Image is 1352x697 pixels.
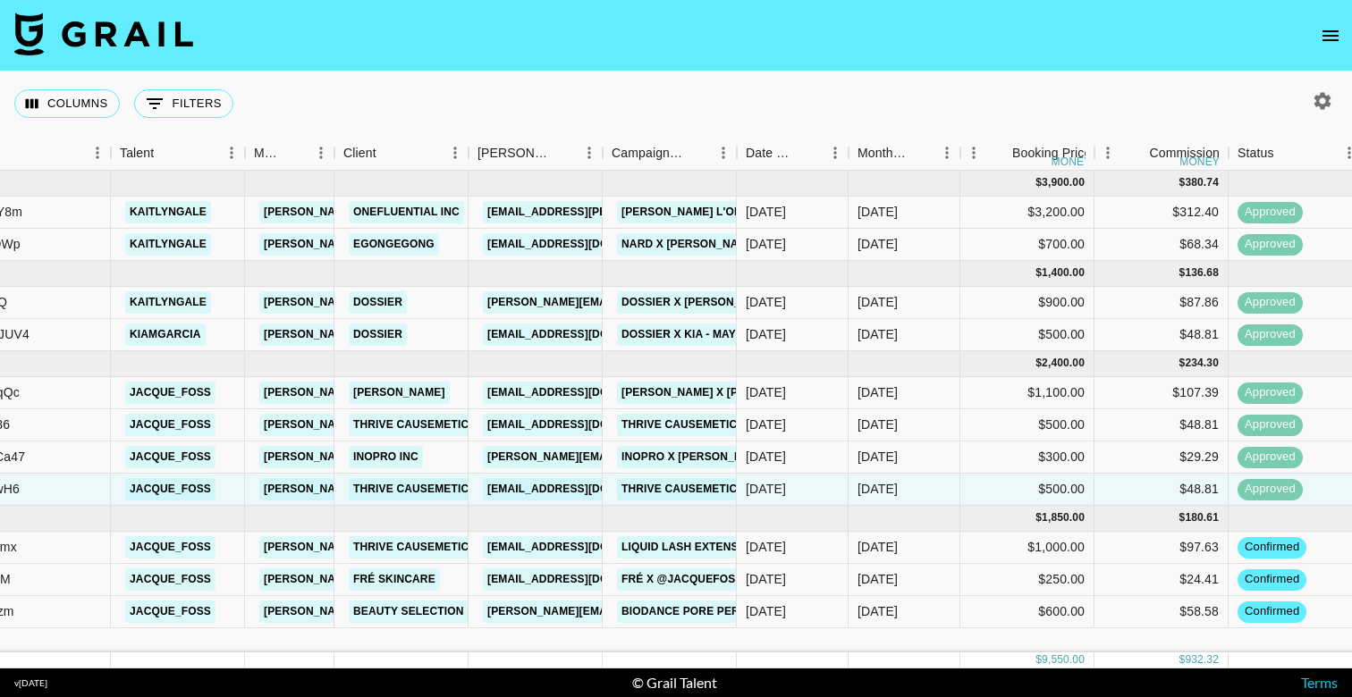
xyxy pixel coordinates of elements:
a: [PERSON_NAME][EMAIL_ADDRESS][DOMAIN_NAME] [483,600,774,623]
a: [EMAIL_ADDRESS][PERSON_NAME][DOMAIN_NAME] [483,201,774,223]
a: [PERSON_NAME] x [PERSON_NAME] [617,382,823,404]
div: Jun '25 [858,293,898,311]
div: 180.61 [1185,510,1219,525]
div: Campaign (Type) [612,136,685,171]
div: Month Due [849,136,960,171]
a: Thrive Causemetics [349,478,480,500]
a: NARD x [PERSON_NAME] [617,233,763,256]
div: 234.30 [1185,356,1219,371]
div: $107.39 [1094,377,1229,409]
button: Sort [908,140,934,165]
span: confirmed [1238,571,1306,588]
span: approved [1238,416,1303,433]
div: $ [1035,175,1042,190]
div: $ [1179,510,1186,525]
div: $600.00 [960,596,1094,628]
div: Date Created [737,136,849,171]
div: $ [1035,652,1042,668]
button: Sort [987,140,1012,165]
a: jacque_foss [125,382,215,404]
button: Menu [576,139,603,166]
div: Manager [245,136,334,171]
span: approved [1238,449,1303,466]
div: Jul '25 [858,448,898,466]
div: 31/07/2025 [746,480,786,498]
button: Sort [283,140,308,165]
button: Menu [442,139,469,166]
div: 1,400.00 [1042,265,1085,281]
span: approved [1238,326,1303,343]
div: May '25 [858,235,898,253]
img: Grail Talent [14,13,193,55]
div: 25/04/2025 [746,203,786,221]
div: 3,900.00 [1042,175,1085,190]
div: Client [334,136,469,171]
a: [PERSON_NAME][EMAIL_ADDRESS][DOMAIN_NAME] [259,382,551,404]
a: jacque_foss [125,414,215,436]
div: $3,200.00 [960,197,1094,229]
div: 2,400.00 [1042,356,1085,371]
button: Show filters [134,89,233,118]
a: [EMAIL_ADDRESS][DOMAIN_NAME] [483,536,683,558]
a: [PERSON_NAME] [349,382,450,404]
a: jacque_foss [125,600,215,623]
div: © Grail Talent [632,674,717,692]
a: [PERSON_NAME][EMAIL_ADDRESS][DOMAIN_NAME] [483,446,774,468]
button: Sort [551,140,576,165]
div: Month Due [858,136,908,171]
div: $900.00 [960,287,1094,319]
a: Inopro Inc [349,446,423,468]
button: Sort [797,140,822,165]
div: $29.29 [1094,441,1229,474]
a: kaitlyngale [125,233,211,256]
button: Sort [685,140,710,165]
button: Sort [376,140,401,165]
div: $68.34 [1094,229,1229,261]
div: $ [1179,652,1186,668]
div: Talent [120,136,154,171]
div: $48.81 [1094,474,1229,506]
a: kaitlyngale [125,201,211,223]
a: kaitlyngale [125,291,211,314]
a: Dossier [349,291,407,314]
a: [PERSON_NAME] L'Oréal [GEOGRAPHIC_DATA]: Big Deal Mascara [617,201,1006,223]
button: Sort [154,140,179,165]
a: [EMAIL_ADDRESS][DOMAIN_NAME] [483,323,683,346]
div: $ [1179,175,1186,190]
a: FRÉ x @jacquefoss [617,568,748,591]
div: Date Created [746,136,797,171]
button: Menu [710,139,737,166]
div: 9,550.00 [1042,652,1085,668]
div: Status [1238,136,1274,171]
a: Beauty Selection [349,600,469,623]
a: [PERSON_NAME][EMAIL_ADDRESS][DOMAIN_NAME] [259,600,551,623]
div: $ [1179,356,1186,371]
div: $500.00 [960,474,1094,506]
button: Menu [822,139,849,166]
div: $48.81 [1094,409,1229,441]
a: Inopro x [PERSON_NAME] [617,446,774,468]
div: $312.40 [1094,197,1229,229]
a: [PERSON_NAME][EMAIL_ADDRESS][DOMAIN_NAME] [259,323,551,346]
a: Thrive Causemetics - 30 days spark ads [617,414,870,436]
div: $ [1035,510,1042,525]
a: [PERSON_NAME][EMAIL_ADDRESS][DOMAIN_NAME] [259,568,551,591]
div: Jul '25 [858,480,898,498]
a: Dossier x Kia - May [617,323,740,346]
div: Jul '25 [858,383,898,401]
div: Manager [254,136,283,171]
div: $97.63 [1094,532,1229,564]
div: 30/05/2025 [746,325,786,343]
span: approved [1238,481,1303,498]
button: Menu [218,139,245,166]
div: 31/07/2025 [746,538,786,556]
div: Aug '25 [858,602,898,620]
a: Liquid Lash Extensions Mascara collab [617,536,876,558]
div: Jul '25 [858,416,898,433]
span: approved [1238,204,1303,221]
a: OneFluential Inc [349,201,464,223]
div: 05/08/2025 [746,570,786,588]
div: 1,850.00 [1042,510,1085,525]
div: $500.00 [960,409,1094,441]
div: $ [1035,356,1042,371]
